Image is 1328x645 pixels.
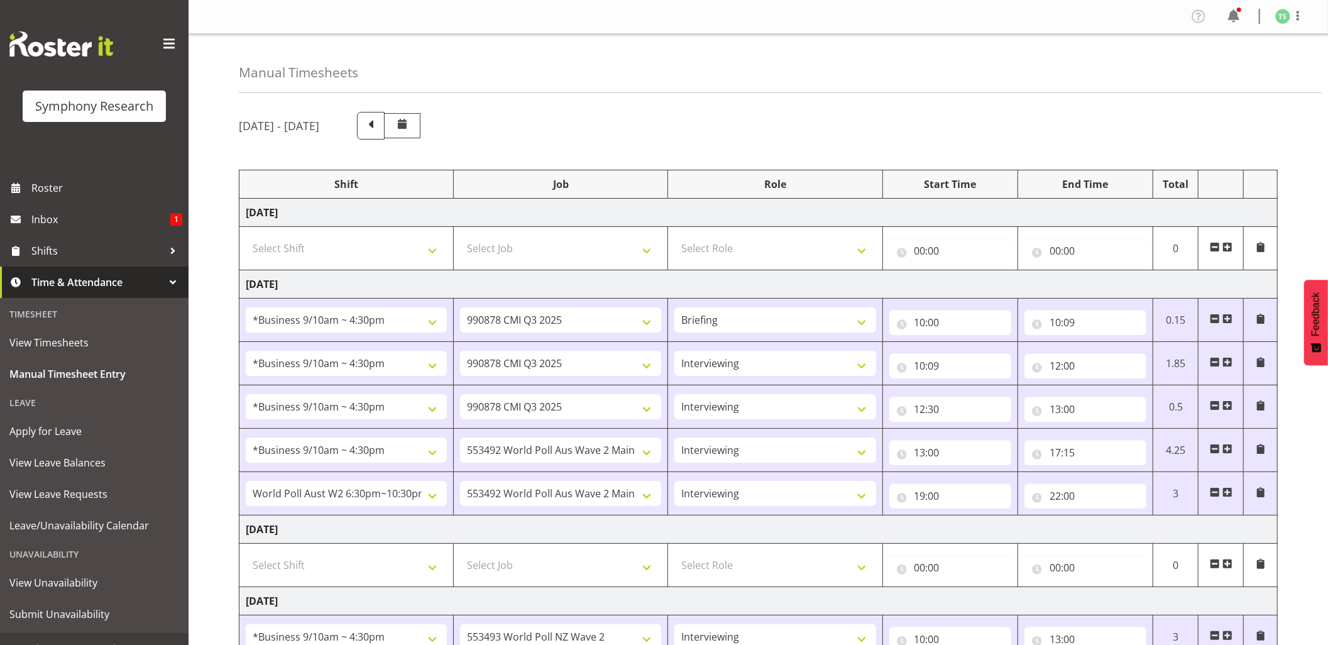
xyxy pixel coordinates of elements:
span: 1 [170,213,182,226]
span: View Leave Balances [9,453,179,472]
img: tanya-stebbing1954.jpg [1275,9,1290,24]
span: Submit Unavailability [9,605,179,624]
input: Click to select... [1024,483,1146,509]
div: Leave [3,390,185,416]
a: Manual Timesheet Entry [3,358,185,390]
h5: [DATE] - [DATE] [239,119,319,133]
div: Timesheet [3,301,185,327]
td: 0.5 [1153,385,1199,429]
div: Role [674,177,875,192]
a: View Unavailability [3,567,185,598]
a: Apply for Leave [3,416,185,447]
span: View Unavailability [9,573,179,592]
input: Click to select... [1024,555,1146,580]
button: Feedback - Show survey [1304,280,1328,365]
input: Click to select... [889,238,1011,263]
td: [DATE] [239,515,1278,544]
td: 0 [1153,227,1199,270]
div: End Time [1024,177,1146,192]
td: [DATE] [239,199,1278,227]
div: Shift [246,177,447,192]
span: View Leave Requests [9,485,179,504]
input: Click to select... [889,353,1011,378]
a: Submit Unavailability [3,598,185,630]
span: Inbox [31,210,170,229]
input: Click to select... [1024,440,1146,465]
h4: Manual Timesheets [239,65,358,80]
input: Click to select... [889,310,1011,335]
div: Start Time [889,177,1011,192]
a: View Leave Requests [3,478,185,510]
td: 3 [1153,472,1199,515]
td: [DATE] [239,270,1278,299]
div: Total [1160,177,1192,192]
span: Roster [31,179,182,197]
a: View Leave Balances [3,447,185,478]
td: 4.25 [1153,429,1199,472]
td: 0.15 [1153,299,1199,342]
span: Shifts [31,241,163,260]
td: 0 [1153,544,1199,587]
td: 1.85 [1153,342,1199,385]
span: Time & Attendance [31,273,163,292]
span: Manual Timesheet Entry [9,365,179,383]
div: Symphony Research [35,97,153,116]
input: Click to select... [1024,353,1146,378]
input: Click to select... [889,555,1011,580]
a: Leave/Unavailability Calendar [3,510,185,541]
span: View Timesheets [9,333,179,352]
input: Click to select... [889,397,1011,422]
span: Feedback [1310,292,1322,336]
img: Rosterit website logo [9,31,113,57]
input: Click to select... [1024,397,1146,422]
a: View Timesheets [3,327,185,358]
input: Click to select... [1024,238,1146,263]
input: Click to select... [889,440,1011,465]
td: [DATE] [239,587,1278,615]
span: Leave/Unavailability Calendar [9,516,179,535]
input: Click to select... [1024,310,1146,335]
input: Click to select... [889,483,1011,509]
span: Apply for Leave [9,422,179,441]
div: Job [460,177,661,192]
div: Unavailability [3,541,185,567]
